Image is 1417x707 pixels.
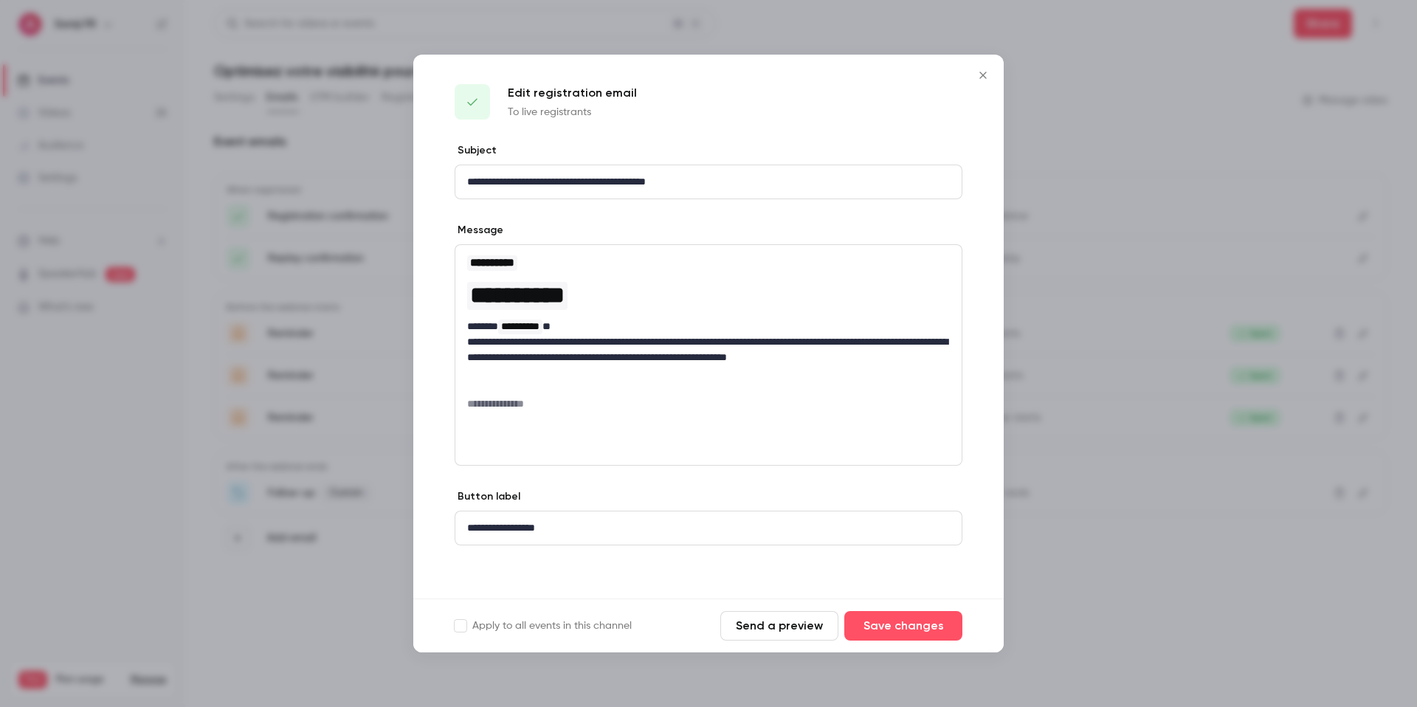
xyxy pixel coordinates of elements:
div: editor [455,165,962,199]
button: Send a preview [720,611,838,641]
label: Subject [455,143,497,158]
p: To live registrants [508,105,637,120]
label: Button label [455,489,520,504]
label: Message [455,223,503,238]
p: Edit registration email [508,84,637,102]
button: Close [968,61,998,90]
div: editor [455,245,962,420]
div: editor [455,511,962,545]
button: Save changes [844,611,962,641]
label: Apply to all events in this channel [455,618,632,633]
